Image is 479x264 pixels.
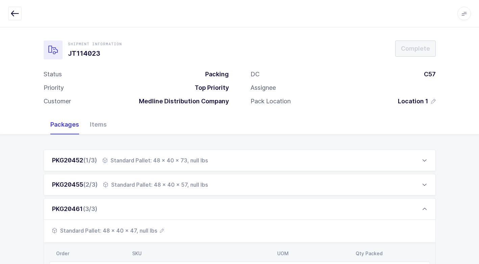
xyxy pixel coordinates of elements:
[250,97,291,105] div: Pack Location
[44,70,62,78] div: Status
[398,97,436,105] button: Location 1
[52,227,164,235] button: Standard Pallet: 48 x 40 x 47, null lbs
[250,70,260,78] div: DC
[44,198,436,220] div: PKG20461(3/3)
[134,97,229,105] div: Medline Distribution Company
[45,115,85,134] div: Packages
[85,115,112,134] div: Items
[398,97,428,105] span: Location 1
[189,84,229,92] div: Top Priority
[68,41,122,47] div: Shipment Information
[44,174,436,195] div: PKG20455(2/3) Standard Pallet: 48 x 40 x 57, null lbs
[83,205,97,212] span: (3/3)
[401,44,430,53] span: Complete
[83,157,97,164] span: (1/3)
[424,71,436,78] span: C57
[102,156,208,164] div: Standard Pallet: 48 x 40 x 73, null lbs
[52,205,97,213] div: PKG20461
[395,41,436,57] button: Complete
[68,48,122,59] h1: JT114023
[103,181,208,189] div: Standard Pallet: 48 x 40 x 57, null lbs
[52,181,98,189] div: PKG20455
[52,156,97,164] div: PKG20452
[44,150,436,171] div: PKG20452(1/3) Standard Pallet: 48 x 40 x 73, null lbs
[200,70,229,78] div: Packing
[250,84,276,92] div: Assignee
[132,251,269,256] div: SKU
[44,97,71,105] div: Customer
[83,181,98,188] span: (2/3)
[56,251,124,256] div: Order
[277,251,348,256] div: UOM
[44,84,64,92] div: Priority
[356,251,426,256] div: Qty Packed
